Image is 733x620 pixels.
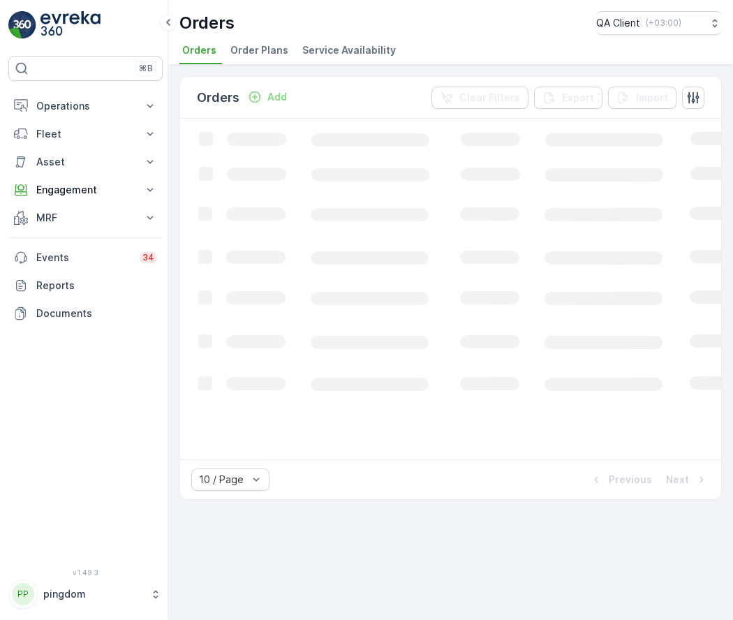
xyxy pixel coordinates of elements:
[182,43,216,57] span: Orders
[596,16,640,30] p: QA Client
[8,272,163,300] a: Reports
[36,99,135,113] p: Operations
[608,87,676,109] button: Import
[36,127,135,141] p: Fleet
[197,88,239,108] p: Orders
[8,204,163,232] button: MRF
[562,91,594,105] p: Export
[534,87,602,109] button: Export
[8,568,163,577] span: v 1.49.3
[8,244,163,272] a: Events34
[8,148,163,176] button: Asset
[8,300,163,327] a: Documents
[588,471,653,488] button: Previous
[459,91,520,105] p: Clear Filters
[8,176,163,204] button: Engagement
[596,11,722,35] button: QA Client(+03:00)
[36,279,157,293] p: Reports
[142,252,154,263] p: 34
[36,211,135,225] p: MRF
[230,43,288,57] span: Order Plans
[8,580,163,609] button: PPpingdom
[267,90,287,104] p: Add
[8,11,36,39] img: logo
[8,92,163,120] button: Operations
[43,587,143,601] p: pingdom
[666,473,689,487] p: Next
[431,87,528,109] button: Clear Filters
[8,120,163,148] button: Fleet
[242,89,293,105] button: Add
[40,11,101,39] img: logo_light-DOdMpM7g.png
[36,251,131,265] p: Events
[36,307,157,320] p: Documents
[665,471,710,488] button: Next
[302,43,396,57] span: Service Availability
[36,155,135,169] p: Asset
[36,183,135,197] p: Engagement
[646,17,681,29] p: ( +03:00 )
[636,91,668,105] p: Import
[12,583,34,605] div: PP
[179,12,235,34] p: Orders
[609,473,652,487] p: Previous
[139,63,153,74] p: ⌘B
